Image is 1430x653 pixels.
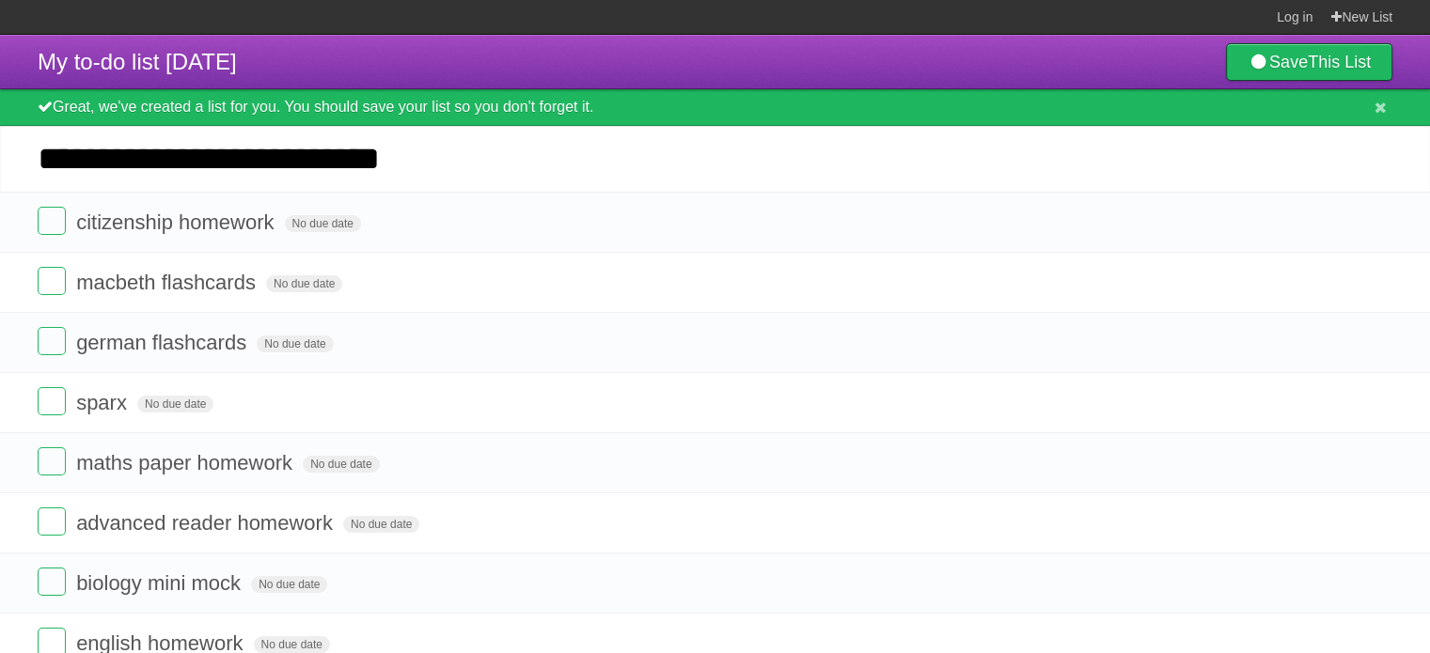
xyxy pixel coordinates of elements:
span: No due date [257,335,333,352]
span: sparx [76,391,132,414]
span: My to-do list [DATE] [38,49,237,74]
span: No due date [285,215,361,232]
label: Done [38,507,66,536]
label: Done [38,387,66,415]
a: SaveThis List [1226,43,1392,81]
label: Done [38,327,66,355]
span: macbeth flashcards [76,271,260,294]
span: No due date [343,516,419,533]
span: advanced reader homework [76,511,338,535]
label: Done [38,567,66,596]
span: No due date [254,636,330,653]
span: citizenship homework [76,210,278,234]
span: No due date [266,275,342,292]
label: Done [38,447,66,475]
span: biology mini mock [76,571,245,595]
span: german flashcards [76,331,251,354]
span: No due date [137,396,213,412]
b: This List [1308,53,1371,71]
label: Done [38,267,66,295]
span: No due date [251,576,327,593]
span: maths paper homework [76,451,297,474]
span: No due date [303,456,379,473]
label: Done [38,207,66,235]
